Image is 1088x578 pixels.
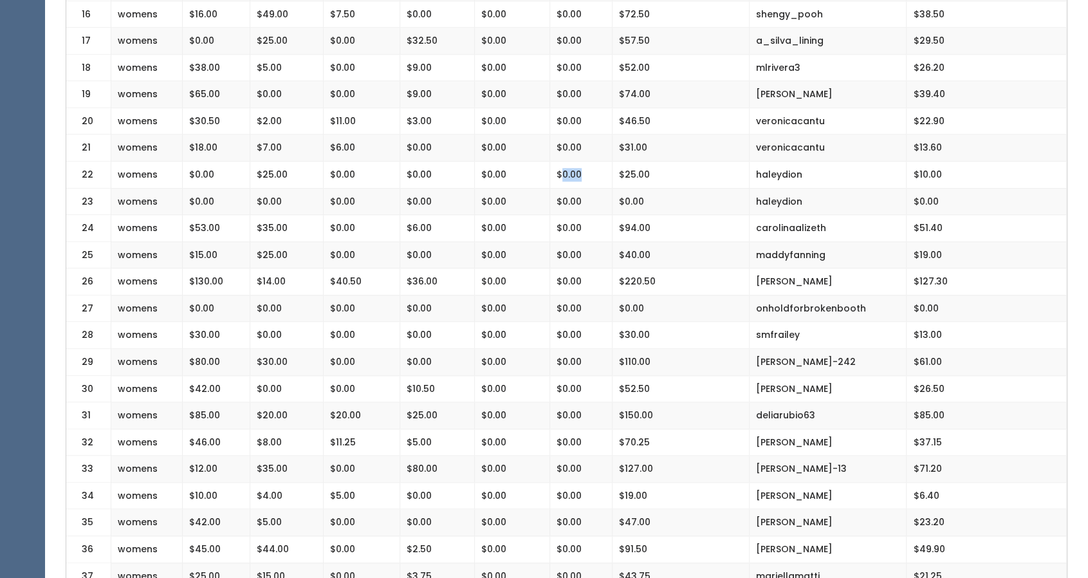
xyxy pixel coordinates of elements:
[250,1,324,28] td: $49.00
[612,135,750,162] td: $31.00
[182,268,250,295] td: $130.00
[907,429,1067,456] td: $37.15
[324,215,400,242] td: $0.00
[400,241,475,268] td: $0.00
[400,54,475,81] td: $9.00
[907,188,1067,215] td: $0.00
[612,509,750,536] td: $47.00
[111,375,183,402] td: womens
[612,107,750,135] td: $46.50
[549,375,612,402] td: $0.00
[182,28,250,55] td: $0.00
[250,81,324,108] td: $0.00
[750,107,907,135] td: veronicacantu
[475,135,550,162] td: $0.00
[750,215,907,242] td: carolinaalizeth
[475,429,550,456] td: $0.00
[66,81,111,108] td: 19
[111,509,183,536] td: womens
[400,375,475,402] td: $10.50
[907,54,1067,81] td: $26.20
[66,107,111,135] td: 20
[750,135,907,162] td: veronicacantu
[750,536,907,563] td: [PERSON_NAME]
[475,322,550,349] td: $0.00
[324,509,400,536] td: $0.00
[750,322,907,349] td: smfrailey
[750,295,907,322] td: onholdforbrokenbooth
[907,456,1067,483] td: $71.20
[250,295,324,322] td: $0.00
[612,429,750,456] td: $70.25
[66,161,111,188] td: 22
[549,54,612,81] td: $0.00
[549,188,612,215] td: $0.00
[250,429,324,456] td: $8.00
[549,161,612,188] td: $0.00
[250,509,324,536] td: $5.00
[111,28,183,55] td: womens
[612,375,750,402] td: $52.50
[182,456,250,483] td: $12.00
[111,268,183,295] td: womens
[66,429,111,456] td: 32
[111,482,183,509] td: womens
[907,1,1067,28] td: $38.50
[549,241,612,268] td: $0.00
[750,81,907,108] td: [PERSON_NAME]
[182,429,250,456] td: $46.00
[66,215,111,242] td: 24
[549,456,612,483] td: $0.00
[400,509,475,536] td: $0.00
[612,241,750,268] td: $40.00
[475,54,550,81] td: $0.00
[250,349,324,376] td: $30.00
[111,295,183,322] td: womens
[182,161,250,188] td: $0.00
[907,295,1067,322] td: $0.00
[475,268,550,295] td: $0.00
[475,161,550,188] td: $0.00
[475,107,550,135] td: $0.00
[250,375,324,402] td: $0.00
[324,1,400,28] td: $7.50
[111,135,183,162] td: womens
[324,54,400,81] td: $0.00
[66,349,111,376] td: 29
[324,135,400,162] td: $6.00
[250,135,324,162] td: $7.00
[907,241,1067,268] td: $19.00
[250,107,324,135] td: $2.00
[907,135,1067,162] td: $13.60
[111,402,183,429] td: womens
[907,161,1067,188] td: $10.00
[324,349,400,376] td: $0.00
[66,536,111,563] td: 36
[549,268,612,295] td: $0.00
[612,215,750,242] td: $94.00
[400,402,475,429] td: $25.00
[66,295,111,322] td: 27
[182,295,250,322] td: $0.00
[324,456,400,483] td: $0.00
[475,375,550,402] td: $0.00
[111,161,183,188] td: womens
[250,536,324,563] td: $44.00
[475,241,550,268] td: $0.00
[182,482,250,509] td: $10.00
[400,1,475,28] td: $0.00
[549,295,612,322] td: $0.00
[250,188,324,215] td: $0.00
[549,1,612,28] td: $0.00
[111,536,183,563] td: womens
[324,429,400,456] td: $11.25
[324,482,400,509] td: $5.00
[612,322,750,349] td: $30.00
[475,81,550,108] td: $0.00
[66,482,111,509] td: 34
[111,215,183,242] td: womens
[400,161,475,188] td: $0.00
[66,509,111,536] td: 35
[750,188,907,215] td: haleydion
[750,456,907,483] td: [PERSON_NAME]-13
